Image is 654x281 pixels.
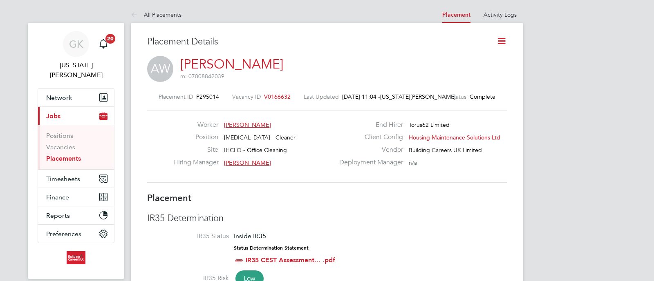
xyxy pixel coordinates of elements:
[224,159,271,166] span: [PERSON_NAME]
[38,170,114,188] button: Timesheets
[105,34,115,44] span: 20
[38,89,114,106] button: Network
[234,232,266,240] span: Inside IR35
[46,175,80,183] span: Timesheets
[147,232,229,241] label: IR35 Status
[38,125,114,169] div: Jobs
[69,39,83,49] span: GK
[196,93,219,100] span: P295014
[304,93,339,100] label: Last Updated
[173,121,218,129] label: Worker
[46,112,60,120] span: Jobs
[180,56,283,72] a: [PERSON_NAME]
[147,192,192,204] b: Placement
[224,146,287,154] span: IHCLO - Office Cleaning
[334,146,403,154] label: Vendor
[147,212,507,224] h3: IR35 Determination
[342,93,380,100] span: [DATE] 11:04 -
[131,11,181,18] a: All Placements
[264,93,291,100] span: V0166632
[38,225,114,243] button: Preferences
[67,251,85,264] img: buildingcareersuk-logo-retina.png
[224,134,296,141] span: [MEDICAL_DATA] - Cleaner
[380,93,437,100] span: [US_STATE][PERSON_NAME]
[38,251,114,264] a: Go to home page
[46,193,69,201] span: Finance
[173,146,218,154] label: Site
[147,36,484,48] h3: Placement Details
[46,132,73,139] a: Positions
[173,133,218,142] label: Position
[450,93,466,100] label: Status
[147,56,173,82] span: AW
[232,93,261,100] label: Vacancy ID
[409,146,482,154] span: Building Careers UK Limited
[334,158,403,167] label: Deployment Manager
[38,206,114,224] button: Reports
[442,11,470,18] a: Placement
[46,94,72,102] span: Network
[159,93,193,100] label: Placement ID
[224,121,271,128] span: [PERSON_NAME]
[46,212,70,219] span: Reports
[38,188,114,206] button: Finance
[409,121,450,128] span: Torus62 Limited
[173,158,218,167] label: Hiring Manager
[95,31,112,57] a: 20
[234,245,309,251] strong: Status Determination Statement
[334,121,403,129] label: End Hirer
[28,23,124,279] nav: Main navigation
[246,256,335,264] a: IR35 CEST Assessment... .pdf
[409,134,500,141] span: Housing Maintenance Solutions Ltd
[484,11,517,18] a: Activity Logs
[38,60,114,80] span: Georgia King
[334,133,403,142] label: Client Config
[38,107,114,125] button: Jobs
[409,159,417,166] span: n/a
[46,155,81,162] a: Placements
[46,230,81,238] span: Preferences
[470,93,495,100] span: Complete
[46,143,75,151] a: Vacancies
[180,73,224,80] span: m: 07808842039
[38,31,114,80] a: GK[US_STATE][PERSON_NAME]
